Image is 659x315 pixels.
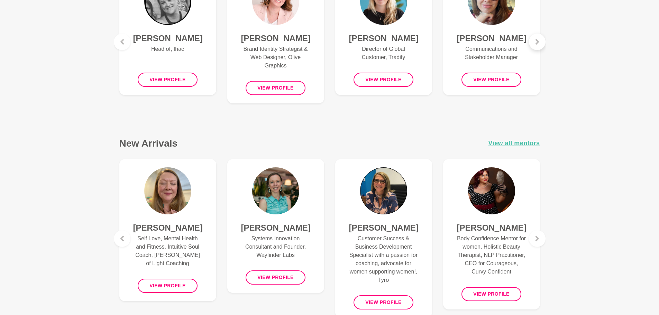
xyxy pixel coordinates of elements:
h4: [PERSON_NAME] [457,223,526,233]
a: Laura Aston[PERSON_NAME]Systems Innovation Consultant and Founder, Wayfinder LabsView profile [227,159,324,293]
a: Melissa Rodda[PERSON_NAME]Body Confidence Mentor for women, Holistic Beauty Therapist, NLP Practi... [443,159,540,309]
a: View all mentors [488,138,540,148]
h3: New Arrivals [119,137,178,149]
button: View profile [138,279,198,293]
p: Director of Global Customer, Tradify [349,45,418,62]
button: View profile [461,287,521,301]
h4: [PERSON_NAME] [241,223,310,233]
button: View profile [138,73,198,87]
h4: [PERSON_NAME] [457,33,526,44]
h4: [PERSON_NAME] [349,33,418,44]
img: Laura Aston [252,167,299,214]
h4: [PERSON_NAME] [241,33,310,44]
a: Tammy McCann[PERSON_NAME]Self Love, Mental Health and Fitness, Intuitive Soul Coach, [PERSON_NAME... [119,159,216,301]
h4: [PERSON_NAME] [349,223,418,233]
p: Head of, Ihac [133,45,202,62]
img: Melissa Rodda [468,167,515,214]
p: Customer Success & Business Development Specialist with a passion for coaching, advocate for wome... [349,234,418,284]
img: Tammy McCann [144,167,191,214]
h4: [PERSON_NAME] [133,33,202,44]
p: Self Love, Mental Health and Fitness, Intuitive Soul Coach, [PERSON_NAME] of Light Coaching [133,234,202,268]
button: View profile [354,295,413,309]
button: View profile [354,73,413,87]
h4: [PERSON_NAME] [133,223,202,233]
p: Brand Identity Strategist & Web Designer, Olive Graphics [241,45,310,70]
button: View profile [246,81,305,95]
p: Systems Innovation Consultant and Founder, Wayfinder Labs [241,234,310,259]
p: Body Confidence Mentor for women, Holistic Beauty Therapist, NLP Practitioner, CEO for Courageous... [457,234,526,276]
img: Kate Vertsonis [360,167,407,214]
p: Communications and Stakeholder Manager [457,45,526,62]
button: View profile [461,73,521,87]
button: View profile [246,270,305,285]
